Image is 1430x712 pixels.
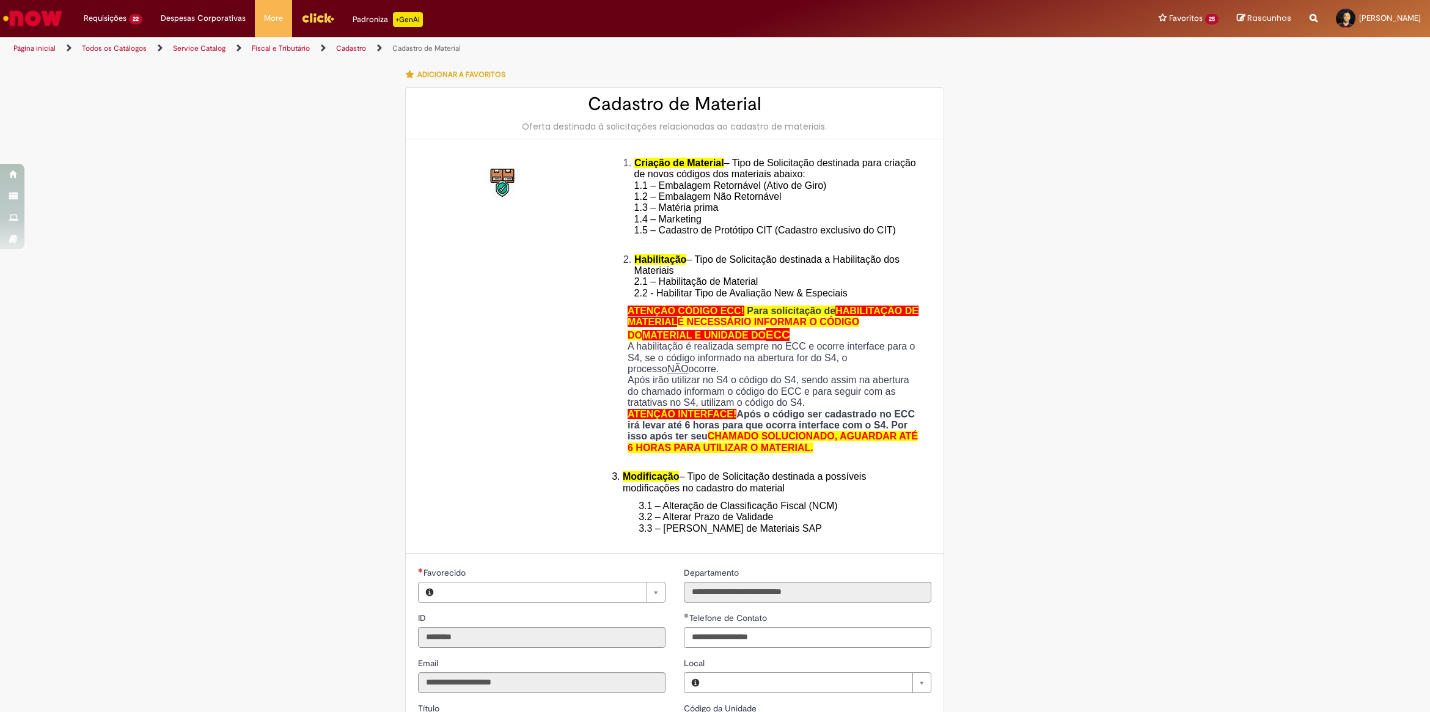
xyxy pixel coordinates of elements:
span: Despesas Corporativas [161,12,246,24]
span: Somente leitura - Departamento [684,567,741,578]
input: Telefone de Contato [684,627,931,648]
a: Limpar campo Local [706,673,931,692]
span: [PERSON_NAME] [1359,13,1421,23]
input: Departamento [684,582,931,603]
span: Favoritos [1169,12,1203,24]
span: HABILITAÇÃO DE MATERIAL [628,306,919,327]
span: ATENÇÃO CÓDIGO ECC! [628,306,744,316]
span: Rascunhos [1247,12,1291,24]
img: ServiceNow [1,6,64,31]
span: Requisições [84,12,127,24]
span: Para solicitação de [747,306,835,316]
span: Criação de Material [634,158,724,168]
label: Somente leitura - Departamento [684,567,741,579]
span: Habilitação [634,254,686,265]
span: É NECESSÁRIO INFORMAR O CÓDIGO DO [628,317,859,340]
p: +GenAi [393,12,423,27]
a: Todos os Catálogos [82,43,147,53]
span: Adicionar a Favoritos [417,70,505,79]
li: – Tipo de Solicitação destinada a possíveis modificações no cadastro do material [623,471,922,494]
a: Cadastro [336,43,366,53]
img: click_logo_yellow_360x200.png [301,9,334,27]
span: Local [684,658,707,669]
a: Limpar campo Favorecido [441,582,665,602]
span: – Tipo de Solicitação destinada a Habilitação dos Materiais 2.1 – Habilitação de Material 2.2 - H... [634,254,900,298]
a: Fiscal e Tributário [252,43,310,53]
button: Favorecido, Visualizar este registro [419,582,441,602]
span: MATERIAL E UNIDADE DO [642,330,766,340]
input: ID [418,627,665,648]
button: Adicionar a Favoritos [405,62,512,87]
button: Local, Visualizar este registro [684,673,706,692]
div: Padroniza [353,12,423,27]
h2: Cadastro de Material [418,94,931,114]
input: Email [418,672,665,693]
a: Rascunhos [1237,13,1291,24]
p: A habilitação é realizada sempre no ECC e ocorre interface para o S4, se o código informado na ab... [628,341,922,375]
label: Somente leitura - Email [418,657,441,669]
span: CHAMADO SOLUCIONADO, AGUARDAR ATÉ 6 HORAS PARA UTILIZAR O MATERIAL. [628,431,918,452]
span: 3.1 – Alteração de Classificação Fiscal (NCM) 3.2 – Alterar Prazo de Validade 3.3 – [PERSON_NAME]... [639,501,837,534]
span: More [264,12,283,24]
span: Telefone de Contato [689,612,769,623]
a: Cadastro de Material [392,43,461,53]
a: Página inicial [13,43,56,53]
span: Necessários [418,568,424,573]
ul: Trilhas de página [9,37,944,60]
span: Somente leitura - ID [418,612,428,623]
span: Somente leitura - Email [418,658,441,669]
a: Service Catalog [173,43,226,53]
span: Modificação [623,471,679,482]
span: Necessários - Favorecido [424,567,468,578]
u: NÃO [667,364,689,374]
img: Cadastro de Material [484,164,523,203]
span: – Tipo de Solicitação destinada para criação de novos códigos dos materiais abaixo: 1.1 – Embalag... [634,158,916,247]
div: Oferta destinada à solicitações relacionadas ao cadastro de materiais. [418,120,931,133]
strong: Após o código ser cadastrado no ECC irá levar até 6 horas para que ocorra interface com o S4. Por... [628,409,918,453]
span: Obrigatório Preenchido [684,613,689,618]
span: ATENÇÃO INTERFACE! [628,409,736,419]
span: 25 [1205,14,1219,24]
span: ECC [766,328,790,341]
span: 22 [129,14,142,24]
p: Após irão utilizar no S4 o código do S4, sendo assim na abertura do chamado informam o código do ... [628,375,922,408]
label: Somente leitura - ID [418,612,428,624]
